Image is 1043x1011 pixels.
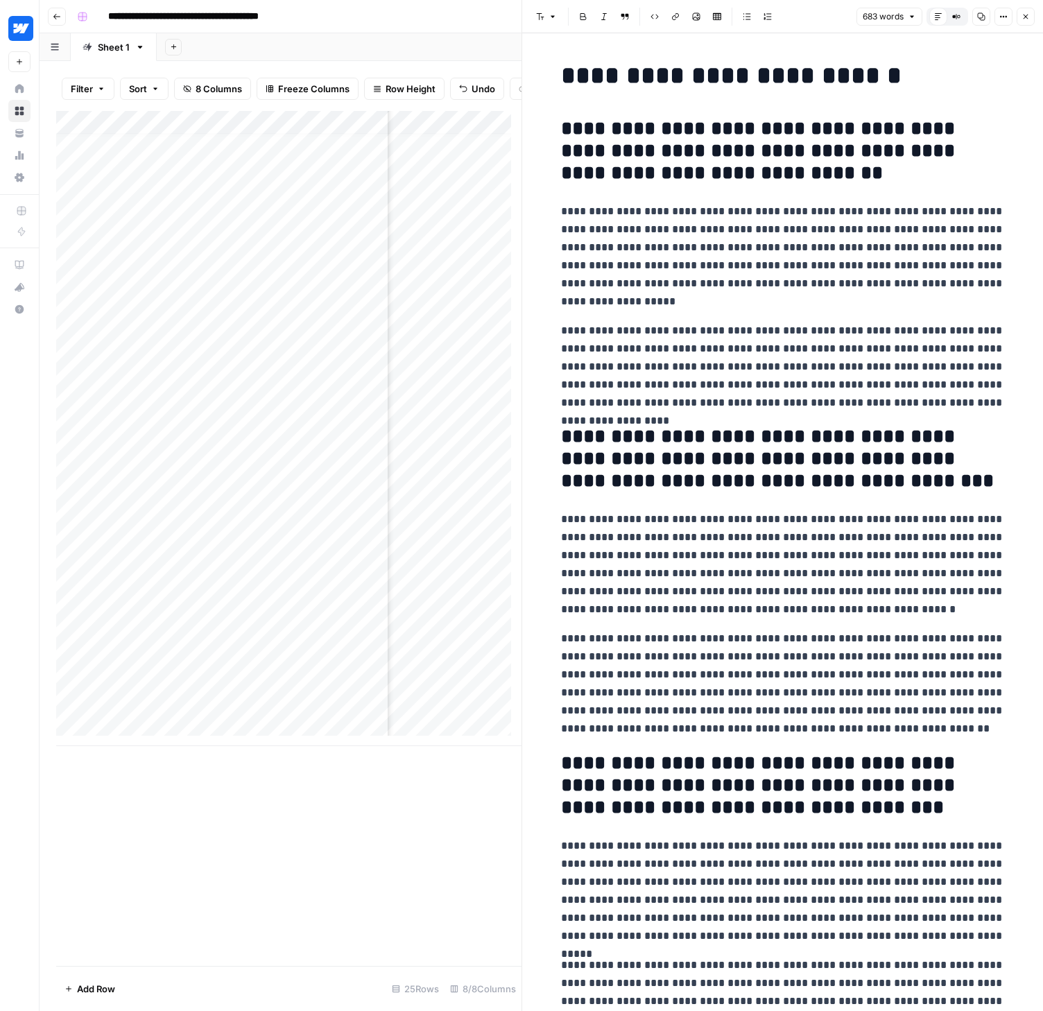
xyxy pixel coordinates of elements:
button: 683 words [856,8,922,26]
button: Row Height [364,78,445,100]
button: What's new? [8,276,31,298]
img: Webflow Logo [8,16,33,41]
button: Sort [120,78,169,100]
a: Home [8,78,31,100]
a: Sheet 1 [71,33,157,61]
button: Freeze Columns [257,78,359,100]
button: Help + Support [8,298,31,320]
a: Usage [8,144,31,166]
div: Sheet 1 [98,40,130,54]
button: Add Row [56,978,123,1000]
button: Filter [62,78,114,100]
span: Sort [129,82,147,96]
a: Your Data [8,122,31,144]
a: AirOps Academy [8,254,31,276]
button: Undo [450,78,504,100]
span: Undo [472,82,495,96]
div: 25 Rows [386,978,445,1000]
span: Row Height [386,82,436,96]
a: Settings [8,166,31,189]
span: Freeze Columns [278,82,350,96]
button: Workspace: Webflow [8,11,31,46]
a: Browse [8,100,31,122]
span: 8 Columns [196,82,242,96]
div: 8/8 Columns [445,978,521,1000]
span: Add Row [77,982,115,996]
span: Filter [71,82,93,96]
div: What's new? [9,277,30,297]
button: 8 Columns [174,78,251,100]
span: 683 words [863,10,904,23]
